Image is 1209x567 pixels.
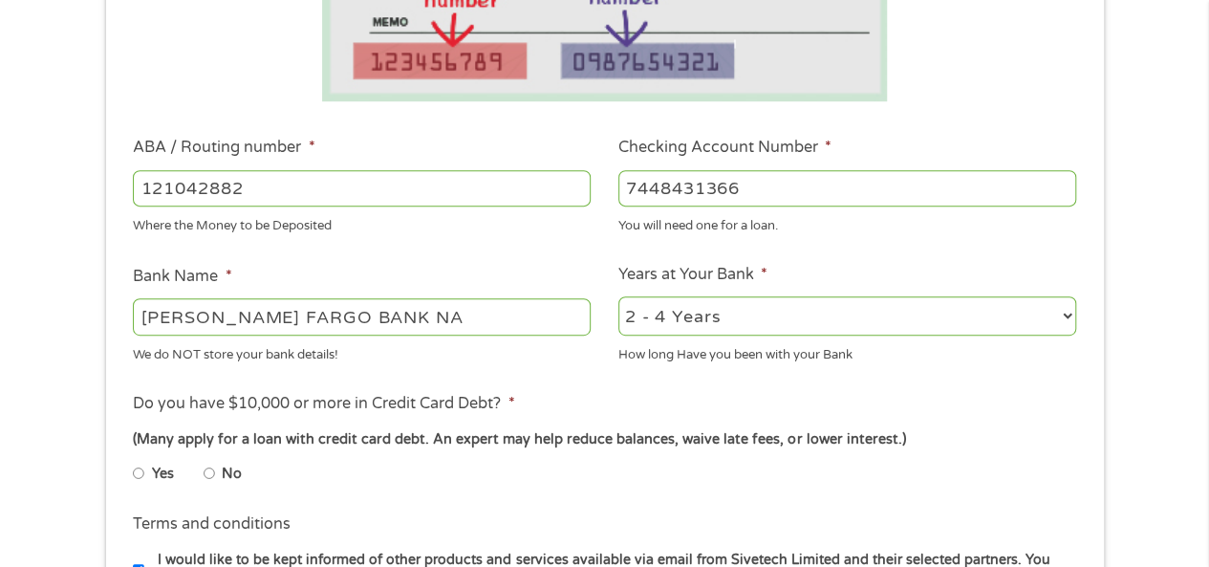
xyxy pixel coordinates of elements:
input: 263177916 [133,170,591,207]
label: No [222,464,242,485]
div: You will need one for a loan. [618,210,1076,236]
label: Do you have $10,000 or more in Credit Card Debt? [133,394,514,414]
label: ABA / Routing number [133,138,314,158]
label: Years at Your Bank [618,265,767,285]
div: How long Have you been with your Bank [618,338,1076,364]
label: Bank Name [133,267,231,287]
label: Checking Account Number [618,138,831,158]
div: Where the Money to be Deposited [133,210,591,236]
label: Terms and conditions [133,514,291,534]
label: Yes [152,464,174,485]
div: (Many apply for a loan with credit card debt. An expert may help reduce balances, waive late fees... [133,429,1075,450]
div: We do NOT store your bank details! [133,338,591,364]
input: 345634636 [618,170,1076,207]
